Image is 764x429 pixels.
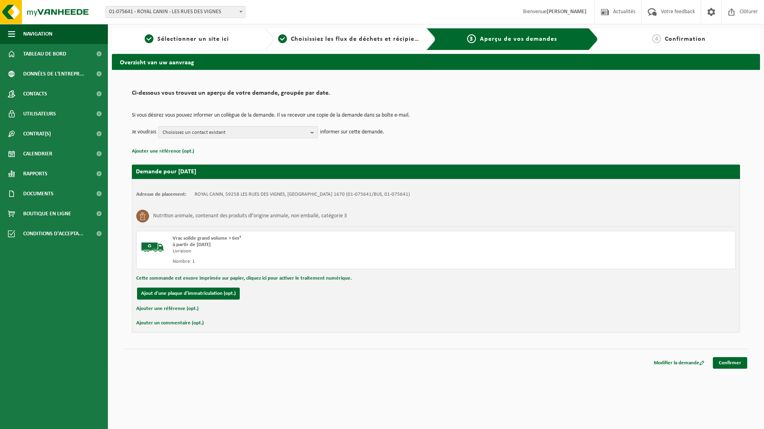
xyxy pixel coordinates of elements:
[132,146,194,157] button: Ajouter une référence (opt.)
[136,318,204,328] button: Ajouter un commentaire (opt.)
[116,34,258,44] a: 1Sélectionner un site ici
[23,24,52,44] span: Navigation
[23,204,71,224] span: Boutique en ligne
[23,164,48,184] span: Rapports
[23,84,47,104] span: Contacts
[158,126,318,138] button: Choisissez un contact existant
[132,90,740,101] h2: Ci-dessous vous trouvez un aperçu de votre demande, groupée par date.
[137,288,240,300] button: Ajout d'une plaque d'immatriculation (opt.)
[136,304,199,314] button: Ajouter une référence (opt.)
[652,34,661,43] span: 4
[136,273,352,284] button: Cette commande est encore imprimée sur papier, cliquez ici pour activer le traitement numérique.
[665,36,706,42] span: Confirmation
[173,248,468,254] div: Livraison
[648,357,710,369] a: Modifier la demande
[278,34,287,43] span: 2
[23,44,66,64] span: Tableau de bord
[132,126,156,138] p: Je voudrais
[106,6,245,18] span: 01-075641 - ROYAL CANIN - LES RUES DES VIGNES
[547,9,587,15] strong: [PERSON_NAME]
[23,64,84,84] span: Données de l'entrepr...
[132,113,740,118] p: Si vous désirez vous pouvez informer un collègue de la demande. Il va recevoir une copie de la de...
[23,124,51,144] span: Contrat(s)
[153,210,347,222] h3: Nutrition animale, contenant des produits dl'origine animale, non emballé, catégorie 3
[480,36,557,42] span: Aperçu de vos demandes
[141,235,165,259] img: BL-SO-LV.png
[713,357,747,369] a: Confirmer
[278,34,420,44] a: 2Choisissiez les flux de déchets et récipients
[320,126,384,138] p: informer sur cette demande.
[136,192,187,197] strong: Adresse de placement:
[467,34,476,43] span: 3
[291,36,424,42] span: Choisissiez les flux de déchets et récipients
[23,224,84,244] span: Conditions d'accepta...
[157,36,229,42] span: Sélectionner un site ici
[112,54,760,70] h2: Overzicht van uw aanvraag
[145,34,153,43] span: 1
[173,242,211,247] strong: à partir de [DATE]
[163,127,307,139] span: Choisissez un contact existant
[173,258,468,265] div: Nombre: 1
[23,184,54,204] span: Documents
[195,191,410,198] td: ROYAL CANIN, 59258 LES RUES DES VIGNES, [GEOGRAPHIC_DATA] 1670 (01-075641/BUS, 01-075641)
[23,144,52,164] span: Calendrier
[173,236,241,241] span: Vrac solide grand volume > 6m³
[136,169,196,175] strong: Demande pour [DATE]
[23,104,56,124] span: Utilisateurs
[105,6,245,18] span: 01-075641 - ROYAL CANIN - LES RUES DES VIGNES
